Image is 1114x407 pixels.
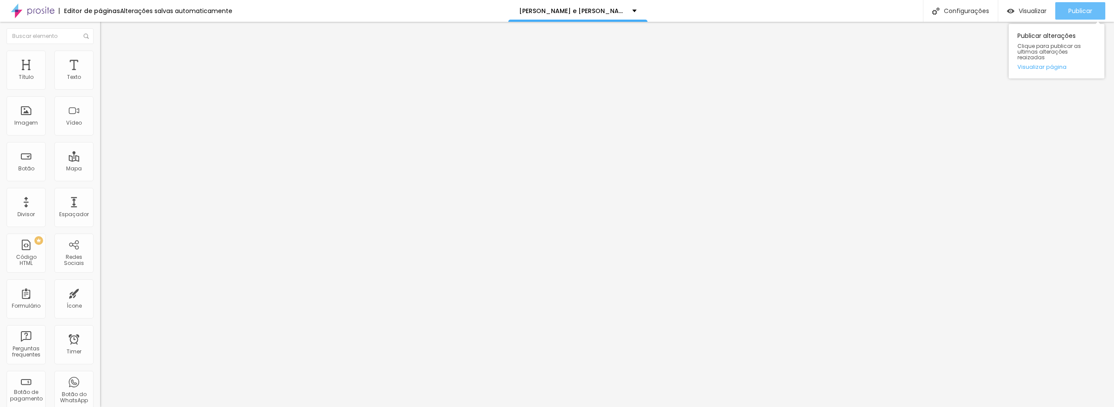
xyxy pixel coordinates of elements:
input: Buscar elemento [7,28,94,44]
button: Visualizar [998,2,1055,20]
div: Publicar alterações [1009,24,1104,78]
span: Publicar [1068,7,1092,14]
div: Mapa [66,166,82,172]
iframe: Editor [100,22,1114,407]
div: Vídeo [66,120,82,126]
img: Icone [84,34,89,39]
div: Alterações salvas automaticamente [120,8,232,14]
p: [PERSON_NAME] e [PERSON_NAME] [519,8,626,14]
div: Botão [18,166,34,172]
span: Visualizar [1019,7,1047,14]
div: Redes Sociais [57,254,91,267]
img: Icone [932,7,940,15]
button: Publicar [1055,2,1105,20]
div: Título [19,74,34,80]
div: Imagem [14,120,38,126]
span: Clique para publicar as ultimas alterações reaizadas [1017,43,1096,61]
div: Formulário [12,303,40,309]
div: Divisor [17,211,35,217]
img: view-1.svg [1007,7,1014,15]
div: Código HTML [9,254,43,267]
div: Texto [67,74,81,80]
div: Timer [67,349,81,355]
a: Visualizar página [1017,64,1096,70]
div: Botão de pagamento [9,389,43,402]
div: Espaçador [59,211,89,217]
div: Editor de páginas [59,8,120,14]
div: Botão do WhatsApp [57,391,91,404]
div: Ícone [67,303,82,309]
div: Perguntas frequentes [9,346,43,358]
